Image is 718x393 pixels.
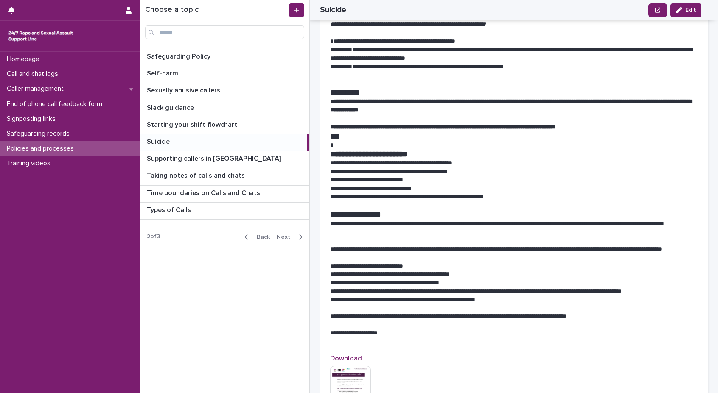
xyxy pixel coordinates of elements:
[147,204,193,214] p: Types of Calls
[140,83,309,100] a: Sexually abusive callersSexually abusive callers
[147,85,222,95] p: Sexually abusive callers
[330,355,362,362] span: Download
[140,49,309,66] a: Safeguarding PolicySafeguarding Policy
[147,187,262,197] p: Time boundaries on Calls and Chats
[147,68,180,78] p: Self-harm
[147,119,239,129] p: Starting your shift flowchart
[140,186,309,203] a: Time boundaries on Calls and ChatsTime boundaries on Calls and Chats
[147,170,247,180] p: Taking notes of calls and chats
[140,66,309,83] a: Self-harmSelf-harm
[140,134,309,151] a: SuicideSuicide
[3,70,65,78] p: Call and chat logs
[140,203,309,220] a: Types of CallsTypes of Calls
[7,28,75,45] img: rhQMoQhaT3yELyF149Cw
[140,100,309,117] a: Slack guidanceSlack guidance
[145,6,287,15] h1: Choose a topic
[3,100,109,108] p: End of phone call feedback form
[252,234,270,240] span: Back
[3,85,70,93] p: Caller management
[147,102,196,112] p: Slack guidance
[238,233,273,241] button: Back
[3,145,81,153] p: Policies and processes
[140,226,167,247] p: 2 of 3
[3,159,57,167] p: Training videos
[670,3,701,17] button: Edit
[273,233,309,241] button: Next
[147,136,171,146] p: Suicide
[145,25,304,39] input: Search
[140,168,309,185] a: Taking notes of calls and chatsTaking notes of calls and chats
[140,117,309,134] a: Starting your shift flowchartStarting your shift flowchart
[3,115,62,123] p: Signposting links
[277,234,295,240] span: Next
[685,7,696,13] span: Edit
[320,5,346,15] h2: Suicide
[3,130,76,138] p: Safeguarding records
[3,55,46,63] p: Homepage
[147,153,283,163] p: Supporting callers in [GEOGRAPHIC_DATA]
[147,51,212,61] p: Safeguarding Policy
[140,151,309,168] a: Supporting callers in [GEOGRAPHIC_DATA]Supporting callers in [GEOGRAPHIC_DATA]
